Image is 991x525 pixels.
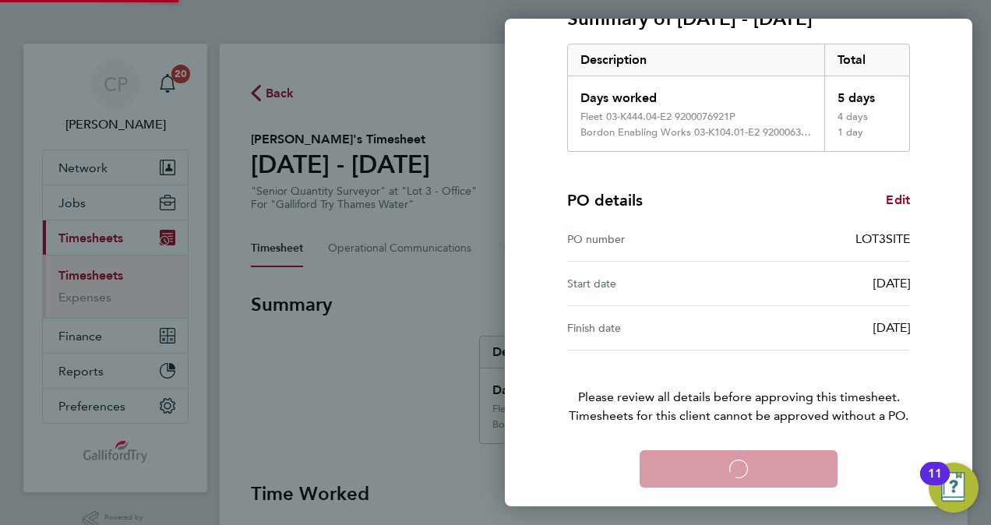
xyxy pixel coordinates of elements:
div: Description [568,44,824,76]
span: LOT3SITE [855,231,910,246]
div: [DATE] [739,319,910,337]
div: Summary of 15 - 21 Sep 2025 [567,44,910,152]
div: Days worked [568,76,824,111]
div: Start date [567,274,739,293]
div: Total [824,44,910,76]
h4: PO details [567,189,643,211]
div: PO number [567,230,739,248]
span: Timesheets for this client cannot be approved without a PO. [548,407,929,425]
div: [DATE] [739,274,910,293]
h3: Summary of [DATE] - [DATE] [567,6,910,31]
div: Fleet 03-K444.04-E2 9200076921P [580,111,735,123]
div: 11 [928,474,942,494]
a: Edit [886,191,910,210]
div: 1 day [824,126,910,151]
button: Open Resource Center, 11 new notifications [929,463,979,513]
p: Please review all details before approving this timesheet. [548,351,929,425]
div: 5 days [824,76,910,111]
div: Bordon Enabling Works 03-K104.01-E2 9200063395P [580,126,812,139]
span: Edit [886,192,910,207]
div: 4 days [824,111,910,126]
div: Finish date [567,319,739,337]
